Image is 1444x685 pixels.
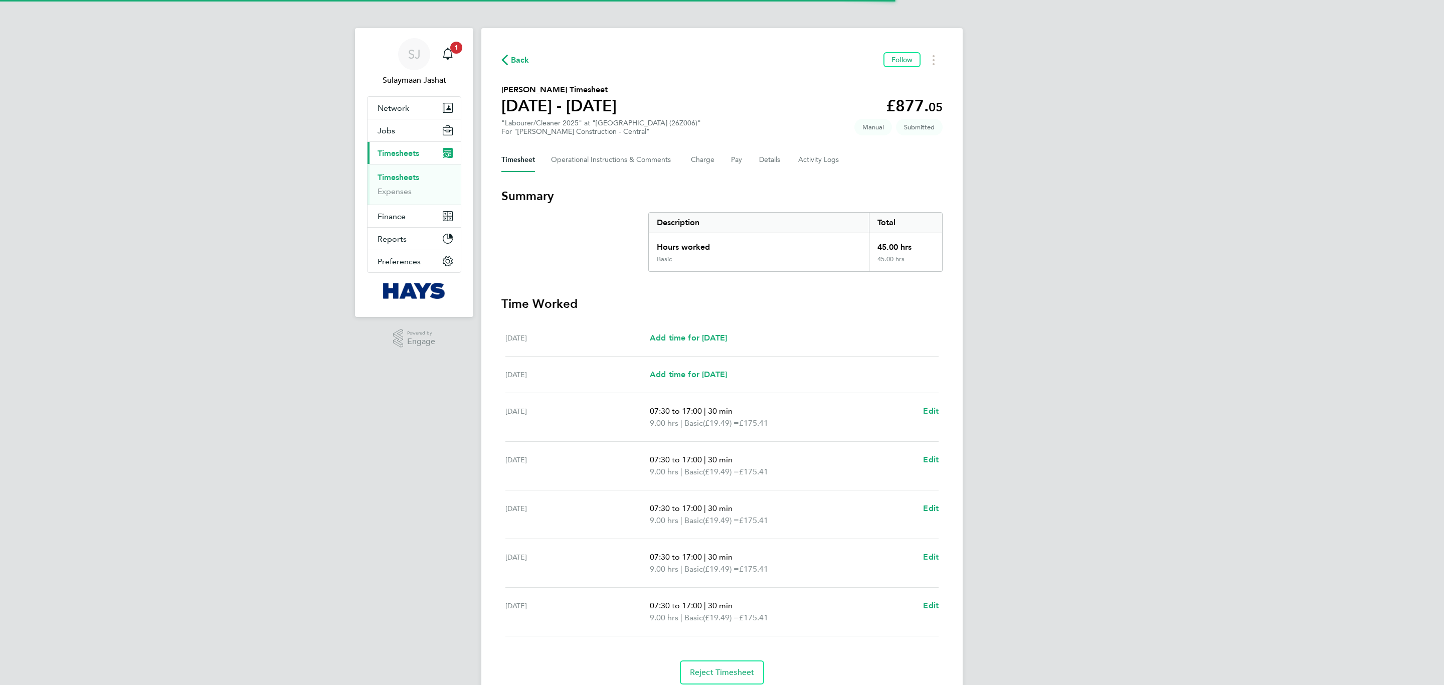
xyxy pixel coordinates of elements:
a: Add time for [DATE] [650,332,727,344]
span: Edit [923,406,939,416]
span: (£19.49) = [703,418,739,428]
span: Reject Timesheet [690,667,755,677]
button: Pay [731,148,743,172]
a: Edit [923,600,939,612]
button: Back [501,54,529,66]
div: Basic [657,255,672,263]
div: [DATE] [505,600,650,624]
button: Network [368,97,461,119]
nav: Main navigation [355,28,473,317]
button: Timesheets Menu [925,52,943,68]
div: Timesheets [368,164,461,205]
button: Timesheet [501,148,535,172]
span: (£19.49) = [703,516,739,525]
span: Basic [684,466,703,478]
section: Timesheet [501,188,943,684]
span: Edit [923,552,939,562]
span: 07:30 to 17:00 [650,601,702,610]
span: £175.41 [739,418,768,428]
img: hays-logo-retina.png [383,283,446,299]
div: 45.00 hrs [869,255,942,271]
a: Powered byEngage [393,329,436,348]
a: Edit [923,551,939,563]
a: Edit [923,454,939,466]
span: Sulaymaan Jashat [367,74,461,86]
div: 45.00 hrs [869,233,942,255]
span: Back [511,54,529,66]
span: | [680,564,682,574]
span: SJ [408,48,421,61]
div: Summary [648,212,943,272]
a: Edit [923,502,939,515]
span: 30 min [708,406,733,416]
span: This timesheet was manually created. [854,119,892,135]
a: 1 [438,38,458,70]
button: Preferences [368,250,461,272]
a: Timesheets [378,173,419,182]
span: Add time for [DATE] [650,333,727,342]
span: 1 [450,42,462,54]
span: Edit [923,455,939,464]
span: Powered by [407,329,435,337]
div: Hours worked [649,233,869,255]
span: Preferences [378,257,421,266]
a: Edit [923,405,939,417]
span: Add time for [DATE] [650,370,727,379]
button: Finance [368,205,461,227]
h3: Summary [501,188,943,204]
span: | [704,503,706,513]
span: Basic [684,563,703,575]
span: £175.41 [739,613,768,622]
span: 9.00 hrs [650,467,678,476]
button: Follow [883,52,921,67]
span: Jobs [378,126,395,135]
h1: [DATE] - [DATE] [501,96,617,116]
div: Total [869,213,942,233]
span: 07:30 to 17:00 [650,455,702,464]
span: Engage [407,337,435,346]
div: [DATE] [505,551,650,575]
div: [DATE] [505,502,650,527]
span: 9.00 hrs [650,564,678,574]
button: Reject Timesheet [680,660,765,684]
div: For "[PERSON_NAME] Construction - Central" [501,127,701,136]
span: 30 min [708,552,733,562]
h2: [PERSON_NAME] Timesheet [501,84,617,96]
button: Details [759,148,782,172]
div: [DATE] [505,332,650,344]
span: Basic [684,515,703,527]
span: Network [378,103,409,113]
span: 9.00 hrs [650,516,678,525]
h3: Time Worked [501,296,943,312]
span: Basic [684,612,703,624]
button: Reports [368,228,461,250]
app-decimal: £877. [886,96,943,115]
span: 9.00 hrs [650,613,678,622]
span: This timesheet is Submitted. [896,119,943,135]
span: 05 [929,100,943,114]
span: £175.41 [739,516,768,525]
span: (£19.49) = [703,467,739,476]
span: | [680,467,682,476]
span: | [704,601,706,610]
span: Edit [923,503,939,513]
div: [DATE] [505,454,650,478]
span: Basic [684,417,703,429]
a: Add time for [DATE] [650,369,727,381]
span: (£19.49) = [703,613,739,622]
div: Description [649,213,869,233]
span: | [704,552,706,562]
span: | [680,418,682,428]
div: [DATE] [505,405,650,429]
span: 07:30 to 17:00 [650,503,702,513]
button: Activity Logs [798,148,840,172]
span: (£19.49) = [703,564,739,574]
span: | [704,406,706,416]
span: Finance [378,212,406,221]
div: "Labourer/Cleaner 2025" at "[GEOGRAPHIC_DATA] (26Z006)" [501,119,701,136]
span: | [680,516,682,525]
span: | [704,455,706,464]
span: £175.41 [739,564,768,574]
span: 30 min [708,601,733,610]
a: Expenses [378,187,412,196]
